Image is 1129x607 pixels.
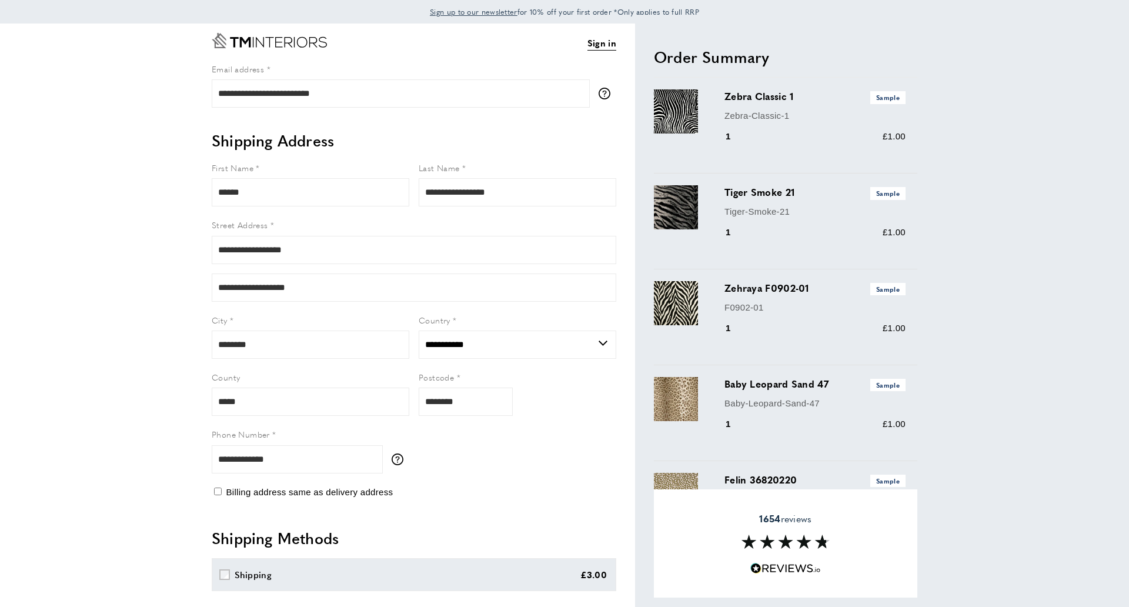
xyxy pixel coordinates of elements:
[212,219,268,231] span: Street Address
[654,185,698,229] img: Tiger Smoke 21
[724,396,906,411] p: Baby-Leopard-Sand-47
[883,227,906,237] span: £1.00
[724,473,906,487] h3: Felin 36820220
[235,568,272,582] div: Shipping
[724,109,906,123] p: Zebra-Classic-1
[724,377,906,391] h3: Baby Leopard Sand 47
[419,162,460,174] span: Last Name
[724,281,906,295] h3: Zehraya F0902-01
[724,321,747,335] div: 1
[724,417,747,431] div: 1
[392,453,409,465] button: More information
[870,379,906,391] span: Sample
[654,89,698,134] img: Zebra Classic 1
[724,129,747,144] div: 1
[870,475,906,487] span: Sample
[212,314,228,326] span: City
[212,528,616,549] h2: Shipping Methods
[214,488,222,495] input: Billing address same as delivery address
[226,487,393,497] span: Billing address same as delivery address
[587,36,616,51] a: Sign in
[724,89,906,104] h3: Zebra Classic 1
[212,428,270,440] span: Phone Number
[212,33,327,48] a: Go to Home page
[870,283,906,295] span: Sample
[870,187,906,199] span: Sample
[430,6,517,17] span: Sign up to our newsletter
[654,377,698,421] img: Baby Leopard Sand 47
[883,323,906,333] span: £1.00
[741,535,830,549] img: Reviews section
[724,301,906,315] p: F0902-01
[654,46,917,68] h2: Order Summary
[724,225,747,239] div: 1
[599,88,616,99] button: More information
[430,6,699,17] span: for 10% off your first order *Only applies to full RRP
[654,281,698,325] img: Zehraya F0902-01
[419,314,450,326] span: Country
[750,563,821,574] img: Reviews.io 5 stars
[212,63,264,75] span: Email address
[212,162,253,174] span: First Name
[724,185,906,199] h3: Tiger Smoke 21
[212,371,240,383] span: County
[759,512,780,525] strong: 1654
[883,419,906,429] span: £1.00
[759,513,811,525] span: reviews
[580,568,607,582] div: £3.00
[870,91,906,104] span: Sample
[724,205,906,219] p: Tiger-Smoke-21
[419,371,454,383] span: Postcode
[883,131,906,141] span: £1.00
[430,6,517,18] a: Sign up to our newsletter
[212,130,616,151] h2: Shipping Address
[654,473,698,517] img: Felin 36820220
